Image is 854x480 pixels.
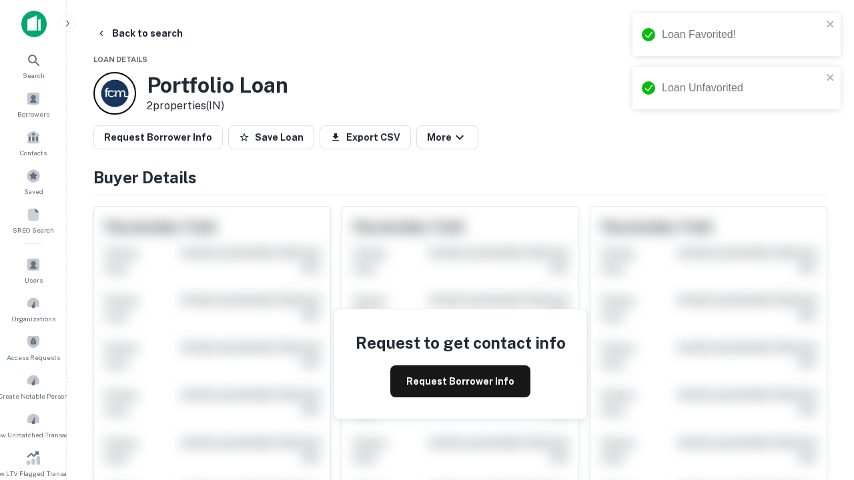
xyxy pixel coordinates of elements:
button: close [826,19,835,31]
h4: Request to get contact info [356,331,566,355]
button: Request Borrower Info [390,365,530,397]
button: Back to search [91,21,188,45]
button: More [416,125,478,149]
span: Users [25,275,43,285]
p: 2 properties (IN) [147,98,288,114]
a: SREO Search [4,202,63,238]
h4: Buyer Details [93,165,827,189]
span: Organizations [12,313,55,324]
button: Export CSV [320,125,411,149]
h3: Portfolio Loan [147,73,288,98]
span: Loan Details [93,55,147,63]
a: Contacts [4,125,63,161]
div: Loan Unfavorited [662,80,822,96]
span: Search [23,70,45,81]
span: Saved [24,186,43,197]
a: Access Requests [4,329,63,365]
span: SREO Search [13,225,54,235]
a: Borrowers [4,86,63,122]
button: Save Loan [228,125,314,149]
a: Create Notable Person [4,368,63,404]
span: Access Requests [7,352,60,363]
a: Users [4,252,63,288]
div: Loan Favorited! [662,27,822,43]
a: Saved [4,163,63,199]
button: close [826,72,835,85]
iframe: Chat Widget [787,373,854,437]
a: Search [4,47,63,83]
a: Review Unmatched Transactions [4,407,63,443]
a: Organizations [4,291,63,327]
span: Contacts [20,147,47,158]
button: Request Borrower Info [93,125,223,149]
img: capitalize-icon.png [21,11,47,37]
span: Borrowers [17,109,49,119]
